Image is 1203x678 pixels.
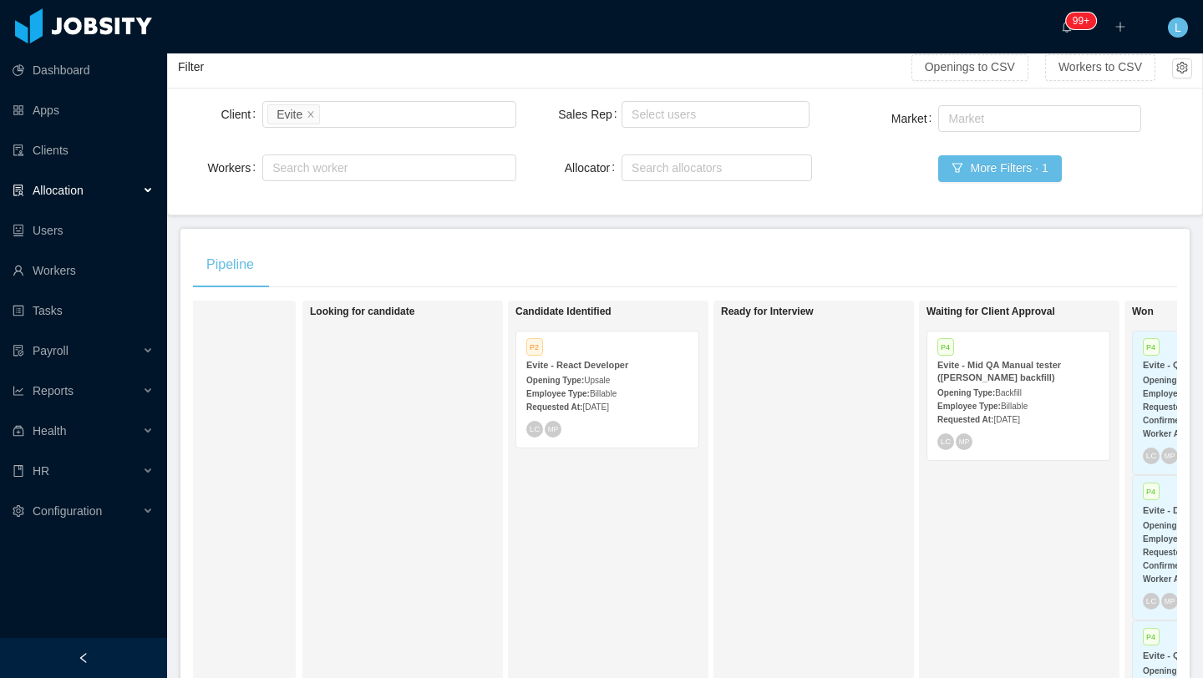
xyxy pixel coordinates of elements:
[1143,338,1160,356] span: P4
[926,306,1160,318] h1: Waiting for Client Approval
[272,159,490,176] div: Search worker
[13,94,154,127] a: icon: appstoreApps
[558,108,623,121] label: Sales Rep
[937,402,1001,411] strong: Employee Type:
[941,437,952,446] span: LC
[1143,360,1187,370] strong: Evite - QA
[937,415,993,424] strong: Requested At:
[33,184,84,197] span: Allocation
[13,385,24,397] i: icon: line-chart
[1175,18,1181,38] span: L
[1146,452,1157,461] span: LC
[911,54,1028,81] button: Openings to CSV
[548,425,558,433] span: MP
[13,425,24,437] i: icon: medicine-box
[13,345,24,357] i: icon: file-protect
[582,402,608,412] span: [DATE]
[1143,666,1200,675] strong: Opening Type:
[277,105,302,124] div: Evite
[33,384,74,397] span: Reports
[13,214,154,247] a: icon: robotUsers
[526,376,584,385] strong: Opening Type:
[193,241,267,288] div: Pipeline
[632,106,792,123] div: Select users
[993,415,1019,424] span: [DATE]
[1165,453,1175,460] span: MP
[937,388,995,397] strong: Opening Type:
[1143,548,1199,557] strong: Requested At:
[1143,483,1160,500] span: P4
[937,360,1061,382] strong: Evite - Mid QA Manual tester ([PERSON_NAME] backfill)
[13,294,154,327] a: icon: profileTasks
[1045,54,1155,81] button: Workers to CSV
[267,158,277,178] input: Workers
[1143,402,1199,412] strong: Requested At:
[1143,561,1198,570] strong: Confirmed At:
[207,161,262,175] label: Workers
[1066,13,1096,29] sup: 105
[33,424,66,438] span: Health
[1114,21,1126,33] i: icon: plus
[632,159,794,176] div: Search allocators
[1001,402,1028,411] span: Billable
[943,109,952,129] input: Market
[33,344,69,357] span: Payroll
[13,185,24,196] i: icon: solution
[13,53,154,87] a: icon: pie-chartDashboard
[891,112,939,125] label: Market
[959,438,969,445] span: MP
[1143,376,1200,385] strong: Opening Type:
[267,104,320,124] li: Evite
[948,110,1124,127] div: Market
[590,389,617,398] span: Billable
[1143,628,1160,645] span: P4
[1165,597,1175,605] span: MP
[526,402,582,412] strong: Requested At:
[1143,521,1200,530] strong: Opening Type:
[995,388,1022,397] span: Backfill
[627,104,636,124] input: Sales Rep
[530,424,541,433] span: LC
[1143,416,1198,425] strong: Confirmed At:
[221,108,262,121] label: Client
[13,134,154,167] a: icon: auditClients
[13,465,24,477] i: icon: book
[526,360,628,370] strong: Evite - React Developer
[1146,597,1157,606] span: LC
[1172,58,1192,78] button: icon: setting
[33,504,102,518] span: Configuration
[721,306,955,318] h1: Ready for Interview
[323,104,332,124] input: Client
[937,338,954,356] span: P4
[1061,21,1073,33] i: icon: bell
[515,306,749,318] h1: Candidate Identified
[13,505,24,517] i: icon: setting
[307,109,315,119] i: icon: close
[938,155,1061,182] button: icon: filterMore Filters · 1
[33,464,49,478] span: HR
[103,306,337,318] h1: On Hold
[310,306,544,318] h1: Looking for candidate
[627,158,636,178] input: Allocator
[13,254,154,287] a: icon: userWorkers
[526,389,590,398] strong: Employee Type:
[178,52,911,83] div: Filter
[526,338,543,356] span: P2
[565,161,622,175] label: Allocator
[584,376,610,385] span: Upsale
